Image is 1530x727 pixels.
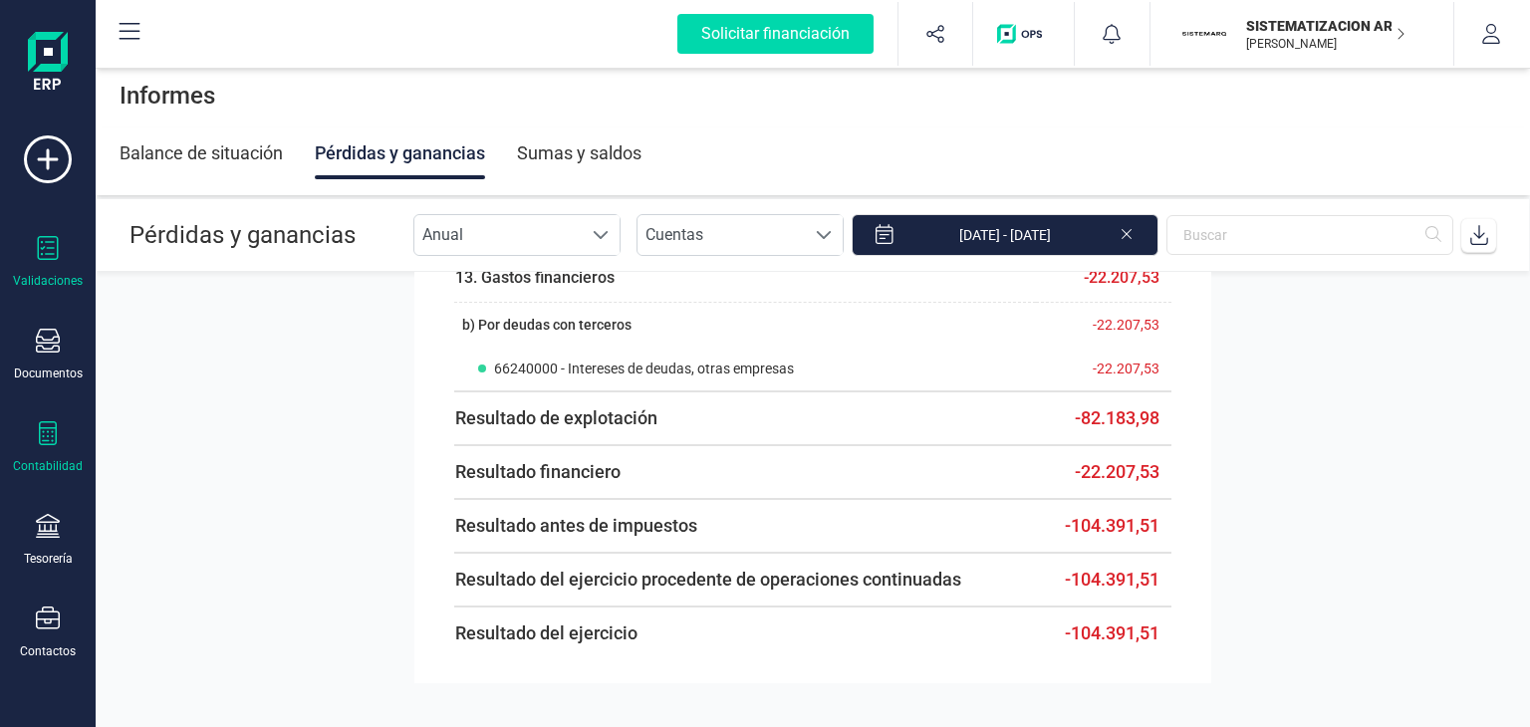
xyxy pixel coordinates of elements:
[1036,445,1171,499] td: -22.207,53
[653,2,897,66] button: Solicitar financiación
[1036,303,1171,348] td: -22.207,53
[1036,254,1171,303] td: -22.207,53
[455,622,637,643] span: Resultado del ejercicio
[1036,391,1171,445] td: -82.183,98
[455,515,697,536] span: Resultado antes de impuestos
[677,14,874,54] div: Solicitar financiación
[24,551,73,567] div: Tesorería
[494,359,794,378] span: 66240000 - Intereses de deudas, otras empresas
[1166,215,1453,255] input: Buscar
[315,127,485,179] div: Pérdidas y ganancias
[1036,553,1171,606] td: -104.391,51
[1036,347,1171,391] td: -22.207,53
[1174,2,1429,66] button: SISISTEMATIZACION ARQUITECTONICA EN REFORMAS SL[PERSON_NAME]
[455,268,615,287] span: 13. Gastos financieros
[1036,499,1171,553] td: -104.391,51
[120,127,283,179] div: Balance de situación
[1246,16,1405,36] p: SISTEMATIZACION ARQUITECTONICA EN REFORMAS SL
[997,24,1050,44] img: Logo de OPS
[637,215,805,255] span: Cuentas
[517,127,641,179] div: Sumas y saldos
[129,221,356,249] span: Pérdidas y ganancias
[20,643,76,659] div: Contactos
[13,458,83,474] div: Contabilidad
[1246,36,1405,52] p: [PERSON_NAME]
[28,32,68,96] img: Logo Finanedi
[462,317,632,333] span: b) Por deudas con terceros
[455,461,621,482] span: Resultado financiero
[14,365,83,381] div: Documentos
[985,2,1062,66] button: Logo de OPS
[455,569,961,590] span: Resultado del ejercicio procedente de operaciones continuadas
[455,407,657,428] span: Resultado de explotación
[96,64,1530,127] div: Informes
[13,273,83,289] div: Validaciones
[1182,12,1226,56] img: SI
[414,215,582,255] span: Anual
[1036,606,1171,659] td: -104.391,51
